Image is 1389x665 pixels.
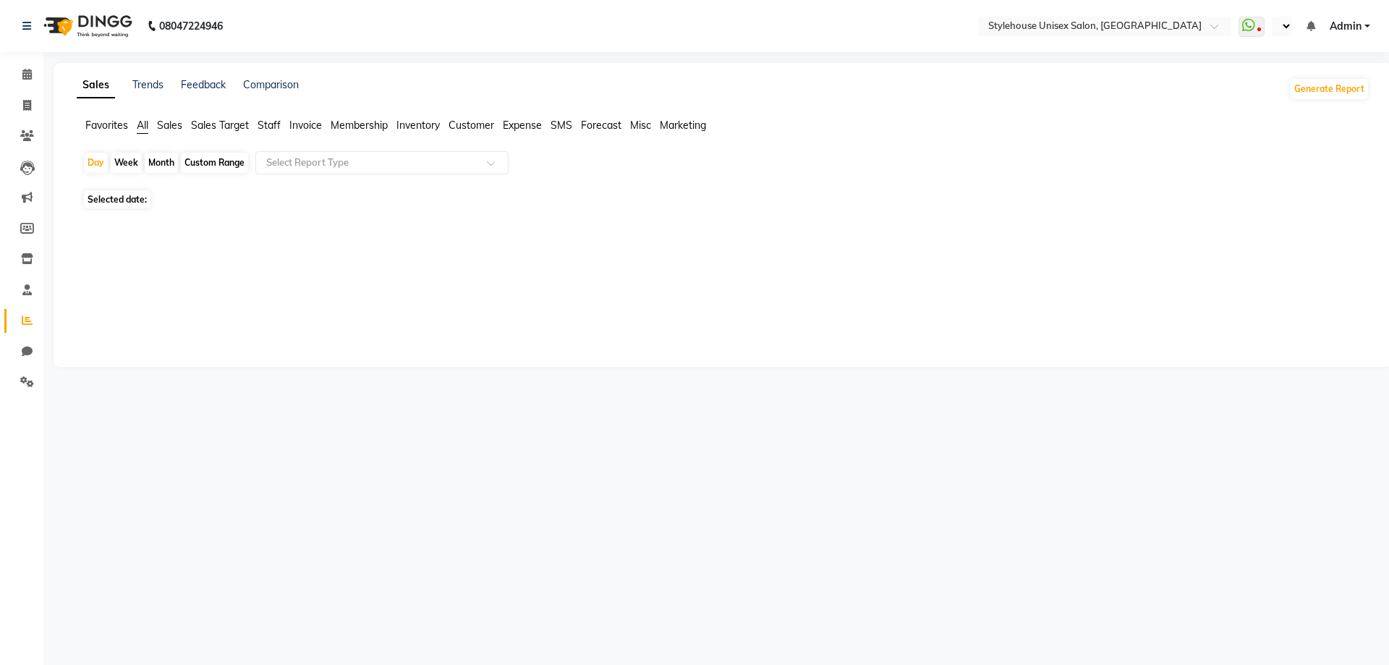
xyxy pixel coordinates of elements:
[289,119,322,132] span: Invoice
[84,190,150,208] span: Selected date:
[137,119,148,132] span: All
[77,72,115,98] a: Sales
[396,119,440,132] span: Inventory
[84,153,108,173] div: Day
[37,6,136,46] img: logo
[1291,79,1368,99] button: Generate Report
[503,119,542,132] span: Expense
[1330,19,1362,34] span: Admin
[191,119,249,132] span: Sales Target
[132,78,163,91] a: Trends
[581,119,621,132] span: Forecast
[145,153,178,173] div: Month
[159,6,223,46] b: 08047224946
[111,153,142,173] div: Week
[157,119,182,132] span: Sales
[630,119,651,132] span: Misc
[449,119,494,132] span: Customer
[181,153,248,173] div: Custom Range
[258,119,281,132] span: Staff
[181,78,226,91] a: Feedback
[331,119,388,132] span: Membership
[660,119,706,132] span: Marketing
[243,78,299,91] a: Comparison
[85,119,128,132] span: Favorites
[551,119,572,132] span: SMS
